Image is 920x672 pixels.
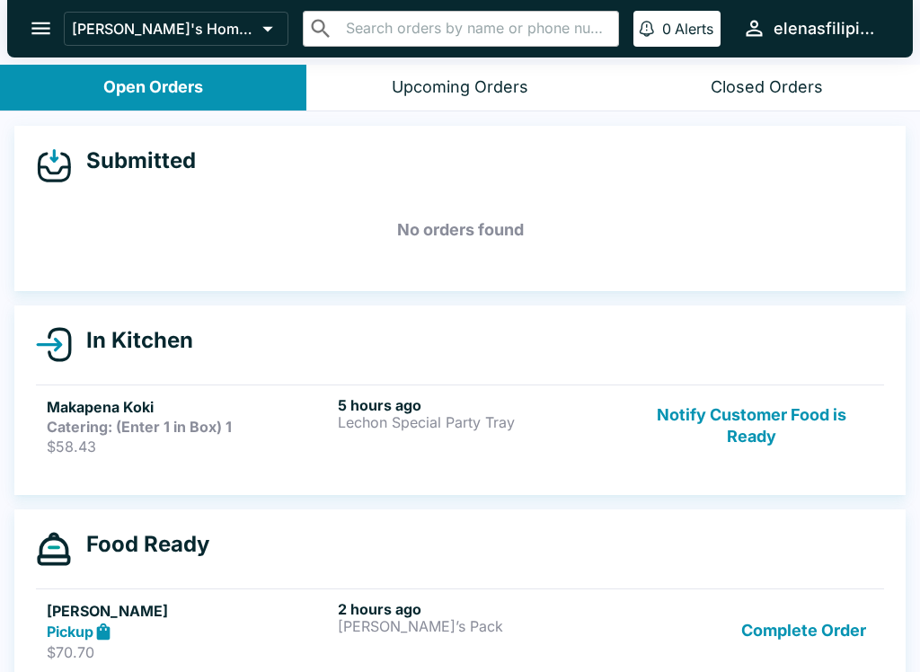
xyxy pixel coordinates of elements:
[735,9,891,48] button: elenasfilipinofoods
[72,531,209,558] h4: Food Ready
[711,77,823,98] div: Closed Orders
[18,5,64,51] button: open drawer
[675,20,713,38] p: Alerts
[47,623,93,641] strong: Pickup
[47,438,331,455] p: $58.43
[47,418,232,436] strong: Catering: (Enter 1 in Box) 1
[338,600,622,618] h6: 2 hours ago
[36,198,884,262] h5: No orders found
[734,600,873,662] button: Complete Order
[47,396,331,418] h5: Makapena Koki
[338,618,622,634] p: [PERSON_NAME]’s Pack
[662,20,671,38] p: 0
[36,385,884,466] a: Makapena KokiCatering: (Enter 1 in Box) 1$58.435 hours agoLechon Special Party TrayNotify Custome...
[47,643,331,661] p: $70.70
[72,20,255,38] p: [PERSON_NAME]'s Home of the Finest Filipino Foods
[103,77,203,98] div: Open Orders
[64,12,288,46] button: [PERSON_NAME]'s Home of the Finest Filipino Foods
[338,396,622,414] h6: 5 hours ago
[341,16,611,41] input: Search orders by name or phone number
[72,147,196,174] h4: Submitted
[774,18,884,40] div: elenasfilipinofoods
[72,327,193,354] h4: In Kitchen
[47,600,331,622] h5: [PERSON_NAME]
[392,77,528,98] div: Upcoming Orders
[338,414,622,430] p: Lechon Special Party Tray
[630,396,873,455] button: Notify Customer Food is Ready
